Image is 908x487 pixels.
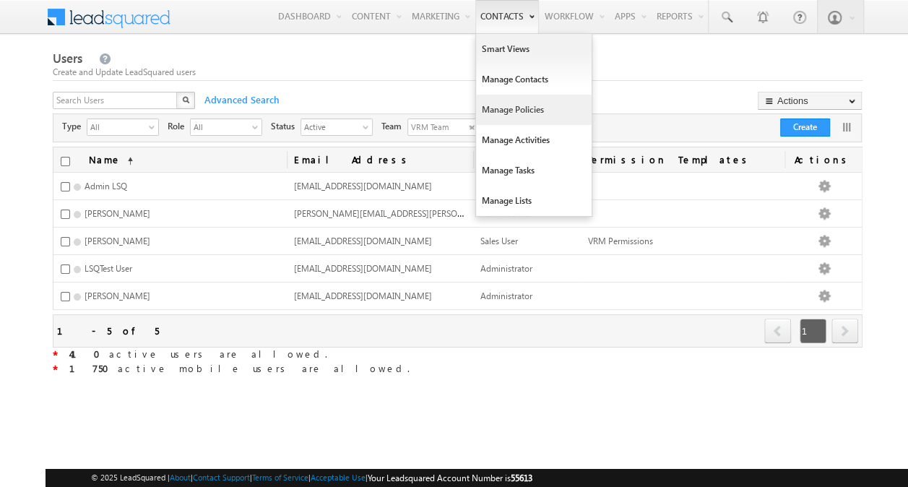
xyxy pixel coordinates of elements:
span: prev [764,319,791,343]
span: Your Leadsquared Account Number is [368,473,532,483]
span: Type [62,120,87,133]
a: prev [764,320,792,343]
a: Email Address [287,147,473,172]
span: VRM Permissions [588,236,653,246]
span: Sales User [480,236,518,246]
strong: 1750 [69,362,118,374]
a: next [831,320,858,343]
strong: 410 [69,348,109,360]
a: Manage Policies [476,95,592,125]
a: Manage Contacts [476,64,592,95]
span: [EMAIL_ADDRESS][DOMAIN_NAME] [294,290,432,301]
span: Administrator [480,263,532,274]
span: Role [168,120,190,133]
span: [PERSON_NAME] [85,236,150,246]
a: Manage Lists [476,186,592,216]
span: Active [301,119,360,134]
span: Permission Templates [581,147,784,172]
span: 1 [800,319,826,343]
a: Acceptable Use [311,473,366,482]
span: All [87,119,147,134]
a: Smart Views [476,34,592,64]
span: Status [271,120,300,133]
a: Role [473,147,581,172]
button: Actions [758,92,862,110]
div: Create and Update LeadSquared users [53,66,862,79]
span: Actions [784,147,862,172]
span: © 2025 LeadSquared | | | | | [91,471,532,485]
span: Administrator [480,290,532,301]
span: select [149,123,160,131]
span: [EMAIL_ADDRESS][DOMAIN_NAME] [294,263,432,274]
div: 1 - 5 of 5 [57,322,159,339]
a: Name [82,147,140,172]
span: select [363,123,374,131]
span: Team [381,120,407,133]
a: Manage Activities [476,125,592,155]
span: [PERSON_NAME][EMAIL_ADDRESS][PERSON_NAME][DOMAIN_NAME] [294,207,563,219]
span: [EMAIL_ADDRESS][DOMAIN_NAME] [294,236,432,246]
span: [PERSON_NAME] [85,290,150,301]
span: LSQTest User [85,263,132,274]
a: Contact Support [193,473,250,482]
span: active users are allowed. [69,348,327,360]
span: Advanced Search [197,93,284,106]
button: Create [780,118,830,137]
span: select [252,123,264,131]
span: All [191,119,250,134]
a: About [170,473,191,482]
a: Terms of Service [252,473,308,482]
span: 55613 [511,473,532,483]
span: [PERSON_NAME] [85,208,150,219]
span: next [831,319,858,343]
span: Users [53,50,82,66]
span: [EMAIL_ADDRESS][DOMAIN_NAME] [294,181,432,191]
img: Search [182,96,189,103]
span: active mobile users are allowed. [69,362,410,374]
a: Manage Tasks [476,155,592,186]
input: Search Users [53,92,178,109]
span: Admin LSQ [85,181,127,191]
span: VRM Team [408,119,466,135]
span: x [469,120,475,133]
span: (sorted ascending) [121,155,133,167]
